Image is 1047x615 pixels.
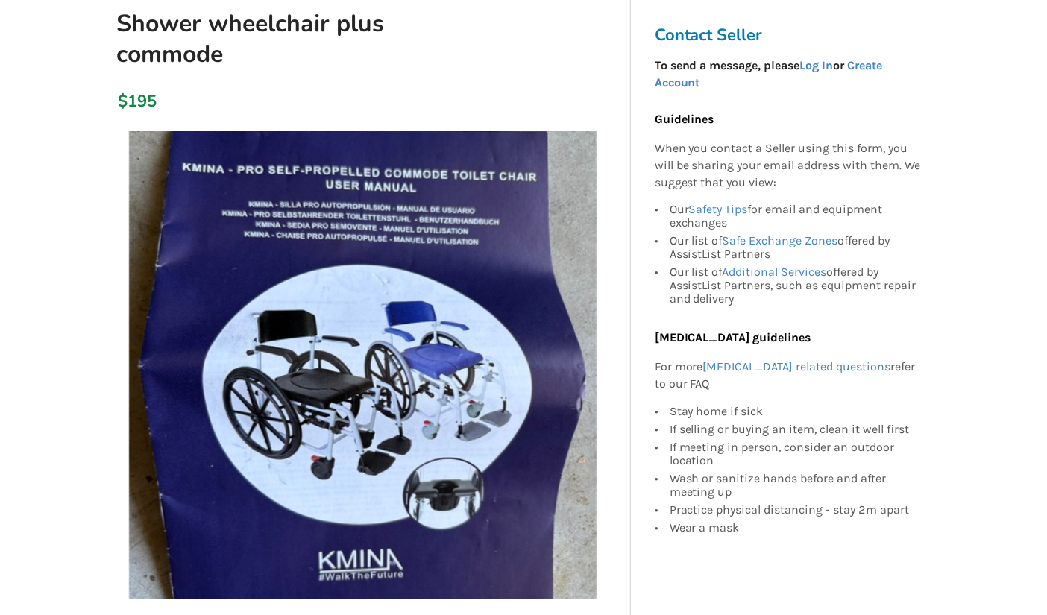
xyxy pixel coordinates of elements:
div: Our for email and equipment exchanges [670,203,922,232]
b: [MEDICAL_DATA] guidelines [655,330,811,344]
a: Safe Exchange Zones [723,233,838,247]
a: Additional Services [723,265,827,279]
div: If selling or buying an item, clean it well first [670,420,922,438]
div: Stay home if sick [670,405,922,420]
h3: Contact Seller [655,25,929,45]
div: Wash or sanitize hands before and after meeting up [670,470,922,501]
p: When you contact a Seller using this form, you will be sharing your email address with them. We s... [655,140,922,192]
a: Log In [800,58,834,72]
div: $195 [119,91,127,112]
strong: To send a message, please or [655,58,883,89]
a: Safety Tips [689,202,748,216]
div: If meeting in person, consider an outdoor location [670,438,922,470]
b: Guidelines [655,112,714,126]
a: [MEDICAL_DATA] related questions [703,359,891,373]
img: shower wheelchair plus commode-shower chair-bathroom safety-north vancouver-assistlist-listing [129,131,597,599]
p: For more refer to our FAQ [655,359,922,393]
h1: Shower wheelchair plus commode [105,8,458,69]
div: Our list of offered by AssistList Partners [670,232,922,263]
div: Our list of offered by AssistList Partners, such as equipment repair and delivery [670,263,922,306]
div: Wear a mask [670,519,922,534]
div: Practice physical distancing - stay 2m apart [670,501,922,519]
